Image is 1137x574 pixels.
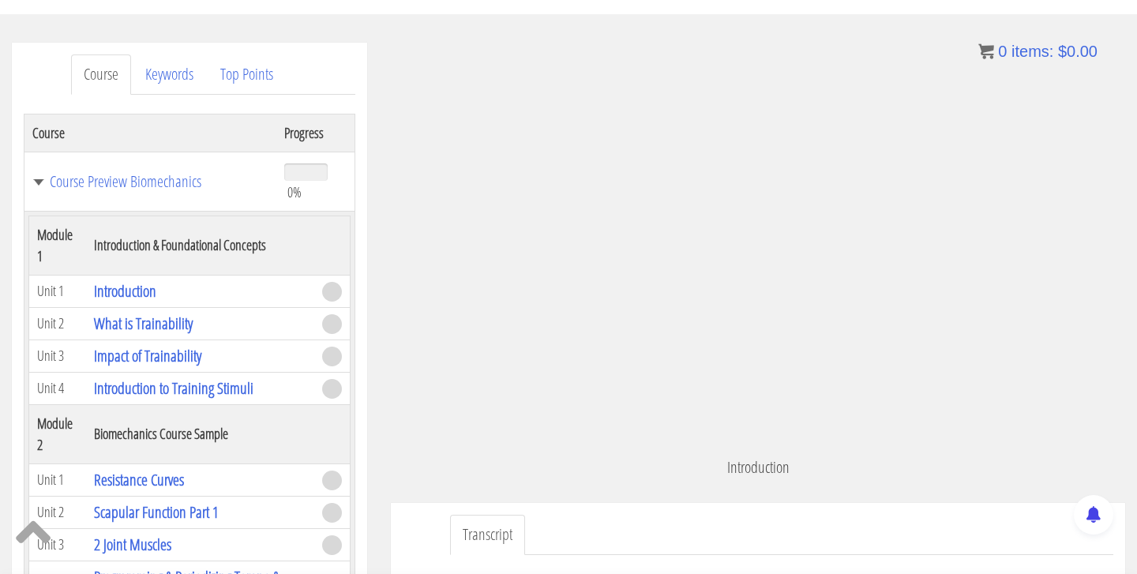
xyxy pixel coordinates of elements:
th: Progress [276,114,355,152]
span: $ [1058,43,1067,60]
img: icon11.png [978,43,994,59]
a: 0 items: $0.00 [978,43,1098,60]
a: Transcript [450,515,525,555]
a: Impact of Trainability [94,345,201,366]
a: Course Preview Biomechanics [32,174,268,189]
span: 0% [287,183,302,201]
th: Module 2 [29,404,86,463]
th: Introduction & Foundational Concepts [86,216,314,275]
a: Top Points [208,54,286,95]
span: 0 [998,43,1007,60]
a: Introduction [94,280,156,302]
td: Unit 1 [29,275,86,307]
p: Introduction [391,456,1125,479]
span: items: [1011,43,1053,60]
a: Introduction to Training Stimuli [94,377,253,399]
a: Keywords [133,54,206,95]
a: Course [71,54,131,95]
td: Unit 3 [29,340,86,372]
a: Scapular Function Part 1 [94,501,219,523]
bdi: 0.00 [1058,43,1098,60]
td: Unit 2 [29,307,86,340]
a: 2 Joint Muscles [94,534,171,555]
th: Biomechanics Course Sample [86,404,314,463]
td: Unit 1 [29,463,86,496]
th: Module 1 [29,216,86,275]
td: Unit 4 [29,372,86,404]
a: What is Trainability [94,313,193,334]
th: Course [24,114,276,152]
a: Resistance Curves [94,469,184,490]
